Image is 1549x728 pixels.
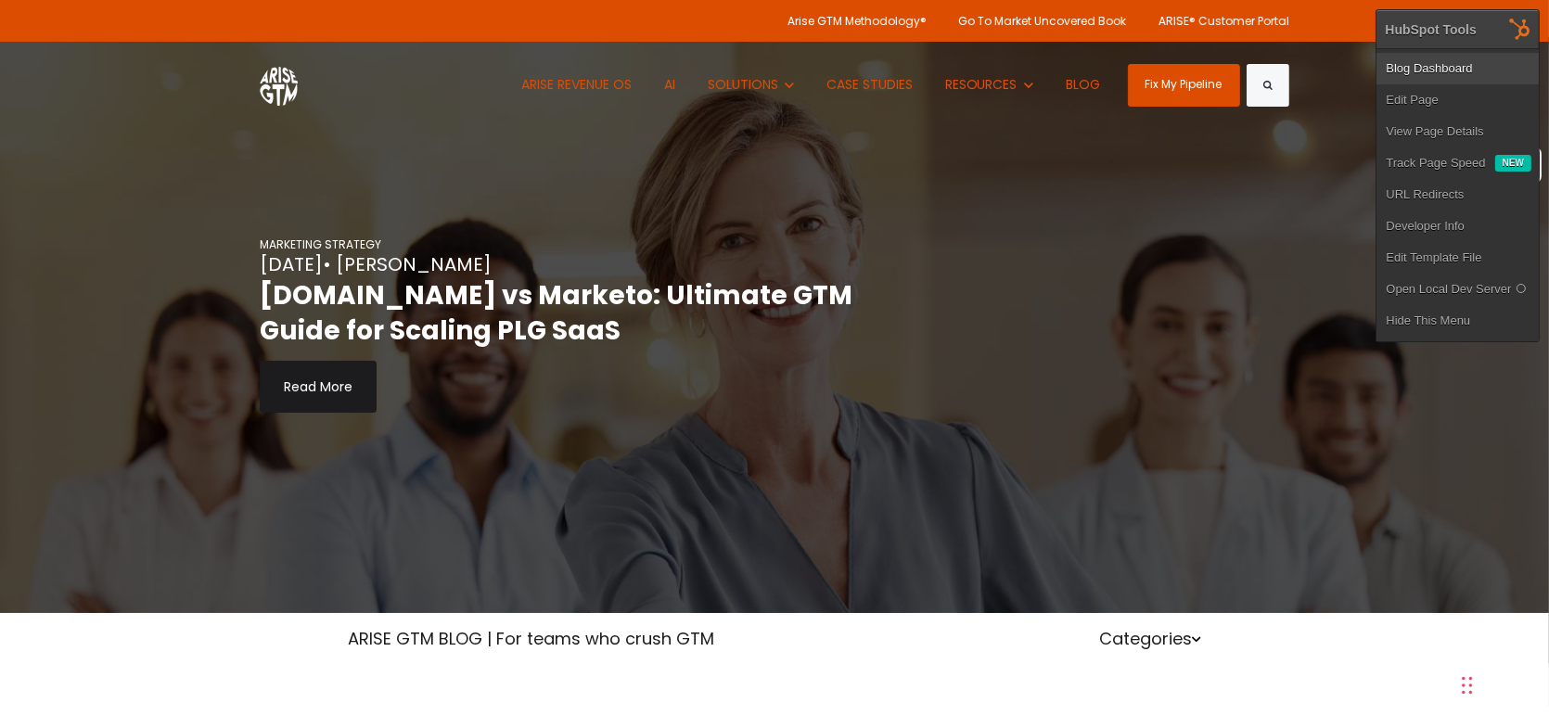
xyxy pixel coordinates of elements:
[260,361,377,413] a: Read More
[1052,42,1114,128] a: BLOG
[50,108,65,122] img: tab_domain_overview_orange.svg
[507,42,1113,128] nav: Desktop navigation
[336,250,492,278] a: [PERSON_NAME]
[1501,9,1540,48] img: HubSpot Tools Menu Toggle
[48,48,204,63] div: Domain: [DOMAIN_NAME]
[1376,305,1539,337] a: Hide This Menu
[1376,179,1539,211] a: URL Redirects
[323,251,331,277] span: •
[260,64,298,106] img: ARISE GTM logo (1) white
[1376,116,1539,147] a: View Page Details
[1376,274,1539,305] a: Open Local Dev Server
[348,627,714,650] a: ARISE GTM BLOG | For teams who crush GTM
[30,30,45,45] img: logo_orange.svg
[260,250,937,278] div: [DATE]
[1385,21,1477,38] div: HubSpot Tools
[1462,658,1473,713] div: Drag
[1099,627,1201,650] a: Categories
[30,48,45,63] img: website_grey.svg
[1134,497,1549,728] iframe: Chat Widget
[1376,211,1539,242] a: Developer Info
[945,75,946,76] span: Show submenu for RESOURCES
[813,42,927,128] a: CASE STUDIES
[205,109,313,121] div: Keywords by Traffic
[260,278,937,349] h2: [DOMAIN_NAME] vs Marketo: Ultimate GTM Guide for Scaling PLG SaaS
[52,30,91,45] div: v 4.0.25
[1376,9,1540,342] div: HubSpot Tools Blog DashboardEdit PageView Page Details Track Page Speed New URL RedirectsDevelope...
[931,42,1047,128] button: Show submenu for RESOURCES RESOURCES
[70,109,166,121] div: Domain Overview
[1495,155,1531,172] div: New
[1376,242,1539,274] a: Edit Template File
[1376,84,1539,116] a: Edit Page
[945,75,1018,94] span: RESOURCES
[1247,64,1289,107] button: Search
[694,42,808,128] button: Show submenu for SOLUTIONS SOLUTIONS
[1128,64,1240,107] a: Fix My Pipeline
[185,108,199,122] img: tab_keywords_by_traffic_grey.svg
[1376,53,1539,84] a: Blog Dashboard
[1376,147,1494,179] a: Track Page Speed
[708,75,778,94] span: SOLUTIONS
[650,42,689,128] a: AI
[260,236,381,252] a: MARKETING STRATEGY
[507,42,646,128] a: ARISE REVENUE OS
